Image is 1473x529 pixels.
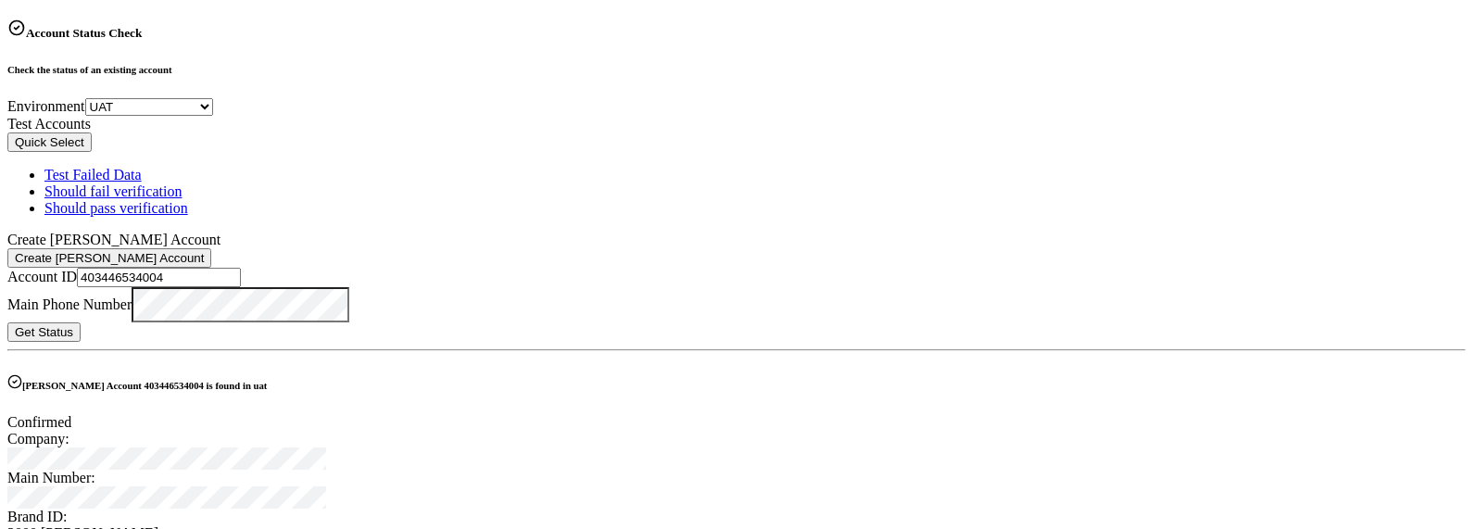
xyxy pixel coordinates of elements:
label: Environment [7,98,85,114]
label: Create [PERSON_NAME] Account [7,232,220,247]
h6: [PERSON_NAME] Account 403446534004 is found in uat [7,374,1466,391]
span: Confirmed [7,414,71,430]
label: Test Accounts [7,116,91,132]
h6: Check the status of an existing account [7,64,1466,75]
span: Main Number: [7,470,95,485]
span: Company: [7,431,69,447]
input: Enter account ID [77,268,241,287]
span: Get Status [15,325,73,339]
button: Create [PERSON_NAME] Account [7,248,211,268]
a: Should fail verification [44,183,1466,200]
a: Test Failed Data [44,167,1466,183]
button: Quick Select [7,132,92,152]
label: Account ID [7,269,77,284]
label: Main Phone Number [7,296,132,312]
h5: Account Status Check [7,19,1466,41]
button: Get Status [7,322,81,342]
span: Brand ID: [7,509,67,524]
a: Should pass verification [44,200,1466,217]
